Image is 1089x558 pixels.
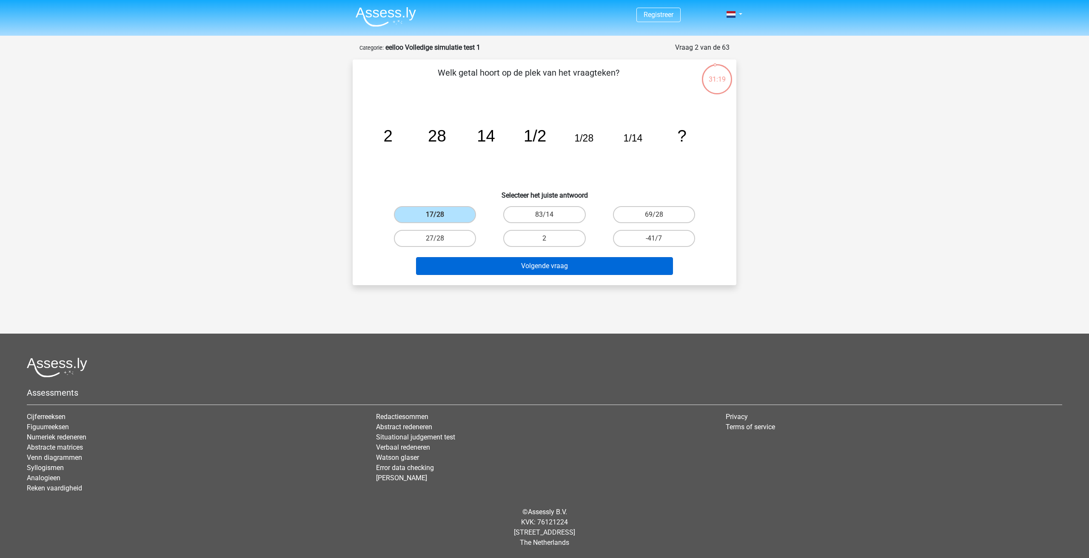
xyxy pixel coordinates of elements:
a: Syllogismen [27,464,64,472]
div: 31:19 [701,63,733,85]
a: Cijferreeksen [27,413,66,421]
label: 17/28 [394,206,476,223]
button: Volgende vraag [416,257,673,275]
a: Numeriek redeneren [27,433,86,441]
a: Error data checking [376,464,434,472]
small: Categorie: [359,45,384,51]
a: Assessly B.V. [528,508,567,516]
tspan: 28 [428,127,446,145]
label: 2 [503,230,585,247]
h6: Selecteer het juiste antwoord [366,184,723,199]
label: 69/28 [613,206,695,223]
p: Welk getal hoort op de plek van het vraagteken? [366,66,691,92]
label: 27/28 [394,230,476,247]
a: Abstracte matrices [27,443,83,451]
img: Assessly logo [27,357,87,377]
a: Situational judgement test [376,433,455,441]
tspan: 1/14 [624,133,643,144]
tspan: 1/2 [524,127,546,145]
tspan: ? [677,127,686,145]
a: Verbaal redeneren [376,443,430,451]
div: © KVK: 76121224 [STREET_ADDRESS] The Netherlands [20,500,1069,555]
a: Watson glaser [376,453,419,462]
h5: Assessments [27,388,1062,398]
tspan: 14 [477,127,495,145]
a: [PERSON_NAME] [376,474,427,482]
a: Abstract redeneren [376,423,432,431]
label: 83/14 [503,206,585,223]
strong: eelloo Volledige simulatie test 1 [385,43,480,51]
a: Privacy [726,413,748,421]
a: Figuurreeksen [27,423,69,431]
label: -41/7 [613,230,695,247]
tspan: 2 [384,127,393,145]
div: Vraag 2 van de 63 [675,42,730,53]
a: Venn diagrammen [27,453,82,462]
img: Assessly [356,7,416,27]
a: Reken vaardigheid [27,484,82,492]
a: Analogieen [27,474,60,482]
tspan: 1/28 [574,133,593,144]
a: Registreer [644,11,673,19]
a: Terms of service [726,423,775,431]
a: Redactiesommen [376,413,428,421]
